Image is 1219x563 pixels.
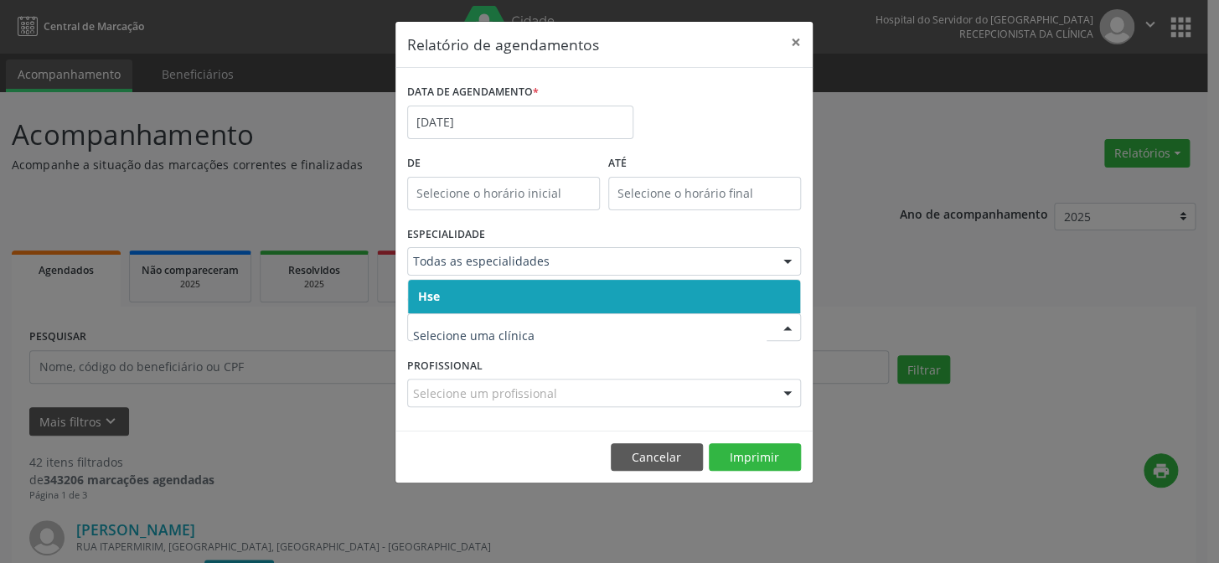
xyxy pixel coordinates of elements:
[413,319,767,353] input: Selecione uma clínica
[407,222,485,248] label: ESPECIALIDADE
[611,443,703,472] button: Cancelar
[407,151,600,177] label: De
[407,34,599,55] h5: Relatório de agendamentos
[608,177,801,210] input: Selecione o horário final
[407,80,539,106] label: DATA DE AGENDAMENTO
[407,177,600,210] input: Selecione o horário inicial
[608,151,801,177] label: ATÉ
[709,443,801,472] button: Imprimir
[407,353,483,379] label: PROFISSIONAL
[779,22,813,63] button: Close
[407,106,633,139] input: Selecione uma data ou intervalo
[413,385,557,402] span: Selecione um profissional
[413,253,767,270] span: Todas as especialidades
[418,288,440,304] span: Hse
